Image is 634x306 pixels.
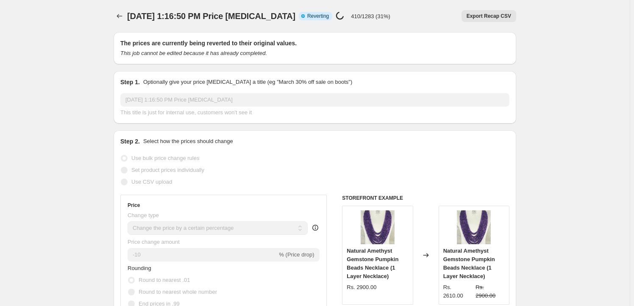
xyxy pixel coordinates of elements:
span: Rs. 2900.00 [475,284,495,299]
span: Reverting [307,13,329,19]
p: Optionally give your price [MEDICAL_DATA] a title (eg "March 30% off sale on boots") [143,78,352,86]
span: Use CSV upload [131,179,172,185]
img: 12_1_5e4fd5be-d4d5-49cf-ab51-4ec1bf7fe316_80x.jpg [361,210,395,244]
input: -15 [128,248,277,262]
span: Set product prices individually [131,167,204,173]
button: Export Recap CSV [462,10,516,22]
h3: Price [128,202,140,209]
span: Rs. 2900.00 [347,284,376,290]
span: Rs. 2610.00 [443,284,463,299]
h2: Step 1. [120,78,140,86]
span: Natural Amethyst Gemstone Pumpkin Beads Necklace (1 Layer Necklace) [443,248,495,279]
button: Price change jobs [114,10,125,22]
div: help [311,223,320,232]
h2: Step 2. [120,137,140,146]
span: This title is just for internal use, customers won't see it [120,109,252,116]
span: Price change amount [128,239,180,245]
i: This job cannot be edited because it has already completed. [120,50,267,56]
p: Select how the prices should change [143,137,233,146]
span: [DATE] 1:16:50 PM Price [MEDICAL_DATA] [127,11,295,21]
span: Rounding [128,265,151,271]
span: % (Price drop) [279,251,314,258]
img: 12_1_5e4fd5be-d4d5-49cf-ab51-4ec1bf7fe316_80x.jpg [457,210,491,244]
input: 30% off holiday sale [120,93,509,107]
span: Change type [128,212,159,218]
h6: STOREFRONT EXAMPLE [342,195,509,201]
span: Round to nearest .01 [139,277,190,283]
p: 410/1283 (31%) [351,13,390,19]
span: Export Recap CSV [467,13,511,19]
h2: The prices are currently being reverted to their original values. [120,39,509,47]
span: Natural Amethyst Gemstone Pumpkin Beads Necklace (1 Layer Necklace) [347,248,398,279]
span: Round to nearest whole number [139,289,217,295]
span: Use bulk price change rules [131,155,199,161]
